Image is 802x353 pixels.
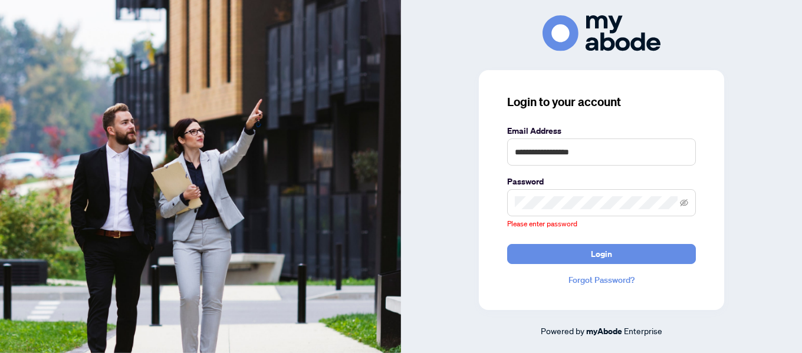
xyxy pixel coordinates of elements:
[543,15,660,51] img: ma-logo
[507,124,696,137] label: Email Address
[507,175,696,188] label: Password
[586,325,622,338] a: myAbode
[507,94,696,110] h3: Login to your account
[624,325,662,336] span: Enterprise
[591,245,612,263] span: Login
[507,219,577,228] span: Please enter password
[507,273,696,286] a: Forgot Password?
[507,244,696,264] button: Login
[541,325,584,336] span: Powered by
[680,199,688,207] span: eye-invisible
